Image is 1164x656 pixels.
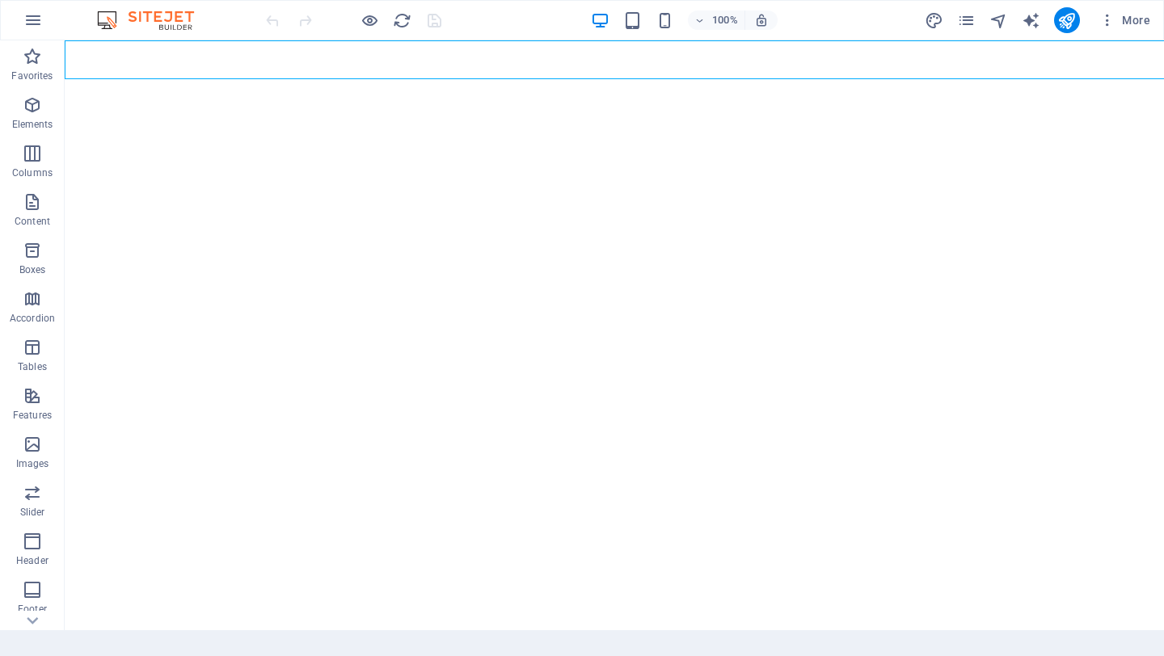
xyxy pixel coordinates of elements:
[360,11,379,30] button: Click here to leave preview mode and continue editing
[18,360,47,373] p: Tables
[12,166,53,179] p: Columns
[18,603,47,616] p: Footer
[392,11,411,30] button: reload
[989,11,1008,30] i: Navigator
[1054,7,1080,33] button: publish
[16,457,49,470] p: Images
[1022,11,1040,30] i: AI Writer
[925,11,944,30] button: design
[20,506,45,519] p: Slider
[16,554,48,567] p: Header
[1022,11,1041,30] button: text_generator
[15,215,50,228] p: Content
[1093,7,1157,33] button: More
[957,11,976,30] i: Pages (Ctrl+Alt+S)
[1057,11,1076,30] i: Publish
[1099,12,1150,28] span: More
[393,11,411,30] i: Reload page
[11,69,53,82] p: Favorites
[10,312,55,325] p: Accordion
[925,11,943,30] i: Design (Ctrl+Alt+Y)
[989,11,1009,30] button: navigator
[93,11,214,30] img: Editor Logo
[13,409,52,422] p: Features
[957,11,976,30] button: pages
[19,263,46,276] p: Boxes
[754,13,769,27] i: On resize automatically adjust zoom level to fit chosen device.
[688,11,745,30] button: 100%
[712,11,738,30] h6: 100%
[12,118,53,131] p: Elements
